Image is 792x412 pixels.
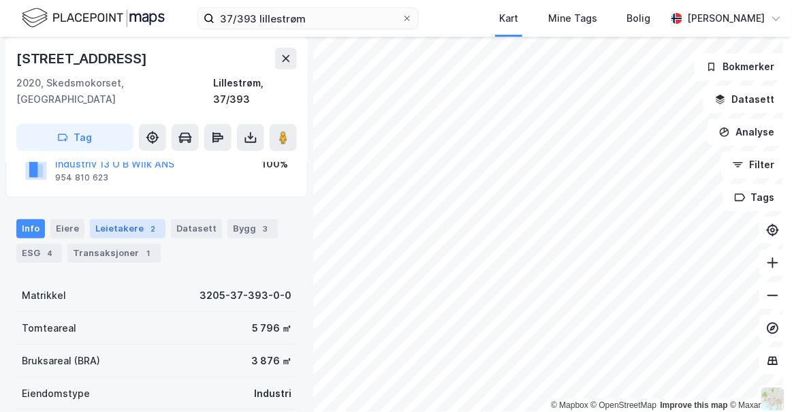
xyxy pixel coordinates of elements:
button: Filter [721,151,787,178]
div: ESG [16,244,62,263]
a: OpenStreetMap [591,400,657,410]
div: Info [16,219,45,238]
div: 4 [43,247,57,260]
div: 3205-37-393-0-0 [200,287,291,304]
button: Bokmerker [695,53,787,80]
div: Lillestrøm, 37/393 [213,75,297,108]
div: Bruksareal (BRA) [22,353,100,369]
div: Transaksjoner [67,244,161,263]
iframe: Chat Widget [724,347,792,412]
a: Mapbox [551,400,588,410]
div: 3 876 ㎡ [251,353,291,369]
div: Datasett [171,219,222,238]
div: Bygg [227,219,278,238]
div: 100% [262,156,288,172]
div: Industri [254,385,291,402]
div: Eiere [50,219,84,238]
button: Tag [16,124,133,151]
button: Tags [723,184,787,211]
a: Improve this map [661,400,728,410]
div: 2020, Skedsmokorset, [GEOGRAPHIC_DATA] [16,75,213,108]
img: logo.f888ab2527a4732fd821a326f86c7f29.svg [22,6,165,30]
div: 5 796 ㎡ [252,320,291,336]
button: Datasett [703,86,787,113]
div: Kart [499,10,518,27]
div: Leietakere [90,219,165,238]
div: 3 [259,222,272,236]
input: Søk på adresse, matrikkel, gårdeiere, leietakere eller personer [215,8,402,29]
div: 2 [146,222,160,236]
div: Eiendomstype [22,385,90,402]
div: Tomteareal [22,320,76,336]
div: Bolig [627,10,651,27]
div: Mine Tags [548,10,597,27]
div: 954 810 623 [55,172,108,183]
div: 1 [142,247,155,260]
div: Matrikkel [22,287,66,304]
div: [STREET_ADDRESS] [16,48,150,69]
button: Analyse [708,118,787,146]
div: [PERSON_NAME] [688,10,765,27]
